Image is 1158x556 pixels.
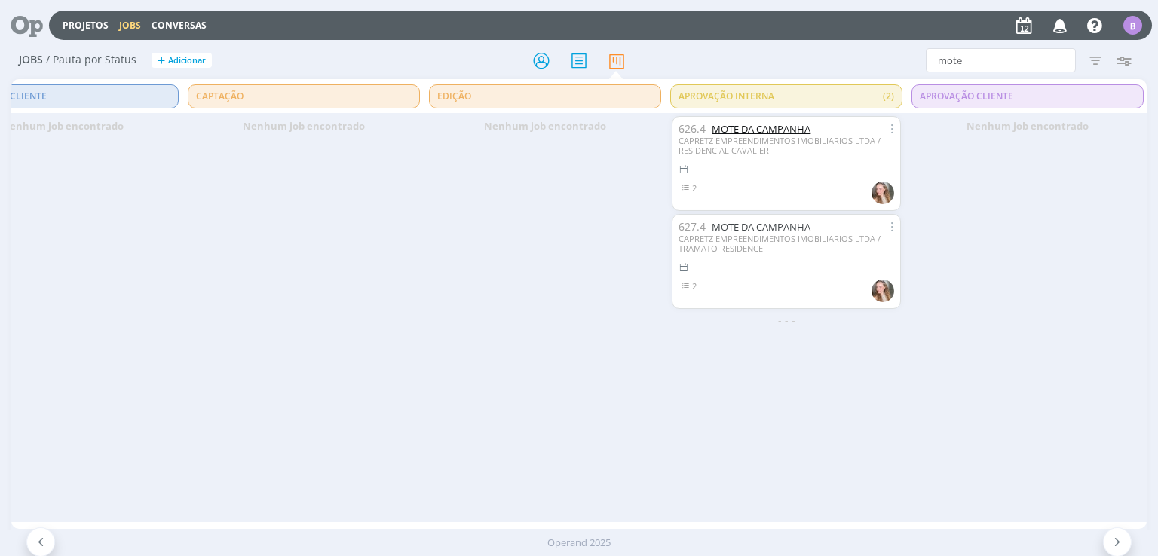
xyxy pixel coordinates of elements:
span: / Pauta por Status [46,53,136,66]
button: B [1123,12,1143,38]
span: 626.4 [679,121,706,136]
a: Projetos [63,19,109,32]
span: (2) [883,85,894,108]
button: +Adicionar [152,53,212,69]
div: CAPRETZ EMPREENDIMENTOS IMOBILIARIOS LTDA / TRAMATO RESIDENCE [679,234,894,253]
div: Nenhum job encontrado [424,113,666,140]
a: MOTE DA CAMPANHA [712,122,810,136]
span: APROVAÇÃO CLIENTE [911,84,1144,108]
img: G [872,280,894,302]
span: APROVAÇÃO INTERNA [670,84,902,108]
span: CAPTAÇÃO [188,84,420,108]
span: 2 [692,280,697,292]
span: EDIÇÃO [429,84,661,108]
input: Busca [926,48,1076,72]
button: Projetos [58,20,113,32]
button: Conversas [147,20,211,32]
div: CAPRETZ EMPREENDIMENTOS IMOBILIARIOS LTDA / RESIDENCIAL CAVALIERI [679,136,894,155]
span: + [158,53,165,69]
div: Nenhum job encontrado [907,113,1148,140]
img: G [872,182,894,204]
a: MOTE DA CAMPANHA [712,220,810,234]
span: 2 [692,182,697,194]
span: Jobs [19,53,43,66]
button: Jobs [115,20,146,32]
div: B [1123,16,1142,35]
div: Nenhum job encontrado [183,113,424,140]
a: Jobs [119,19,141,32]
a: Conversas [152,19,207,32]
span: 627.4 [679,219,706,234]
div: - - - [666,312,907,328]
span: Adicionar [168,56,206,66]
